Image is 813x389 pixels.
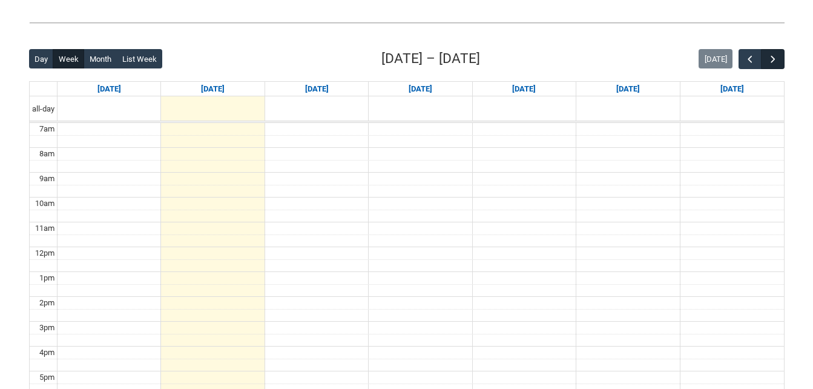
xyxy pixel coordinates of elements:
[33,198,57,210] div: 10am
[739,49,762,69] button: Previous Week
[718,82,746,96] a: Go to September 13, 2025
[53,49,84,68] button: Week
[37,297,57,309] div: 2pm
[116,49,162,68] button: List Week
[37,347,57,359] div: 4pm
[95,82,123,96] a: Go to September 7, 2025
[381,48,480,69] h2: [DATE] – [DATE]
[29,49,54,68] button: Day
[37,173,57,185] div: 9am
[614,82,642,96] a: Go to September 12, 2025
[29,16,785,29] img: REDU_GREY_LINE
[37,123,57,135] div: 7am
[303,82,331,96] a: Go to September 9, 2025
[37,272,57,284] div: 1pm
[84,49,117,68] button: Month
[33,247,57,259] div: 12pm
[37,322,57,334] div: 3pm
[406,82,435,96] a: Go to September 10, 2025
[761,49,784,69] button: Next Week
[199,82,227,96] a: Go to September 8, 2025
[37,148,57,160] div: 8am
[699,49,732,68] button: [DATE]
[30,103,57,115] span: all-day
[510,82,538,96] a: Go to September 11, 2025
[33,222,57,234] div: 11am
[37,371,57,384] div: 5pm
